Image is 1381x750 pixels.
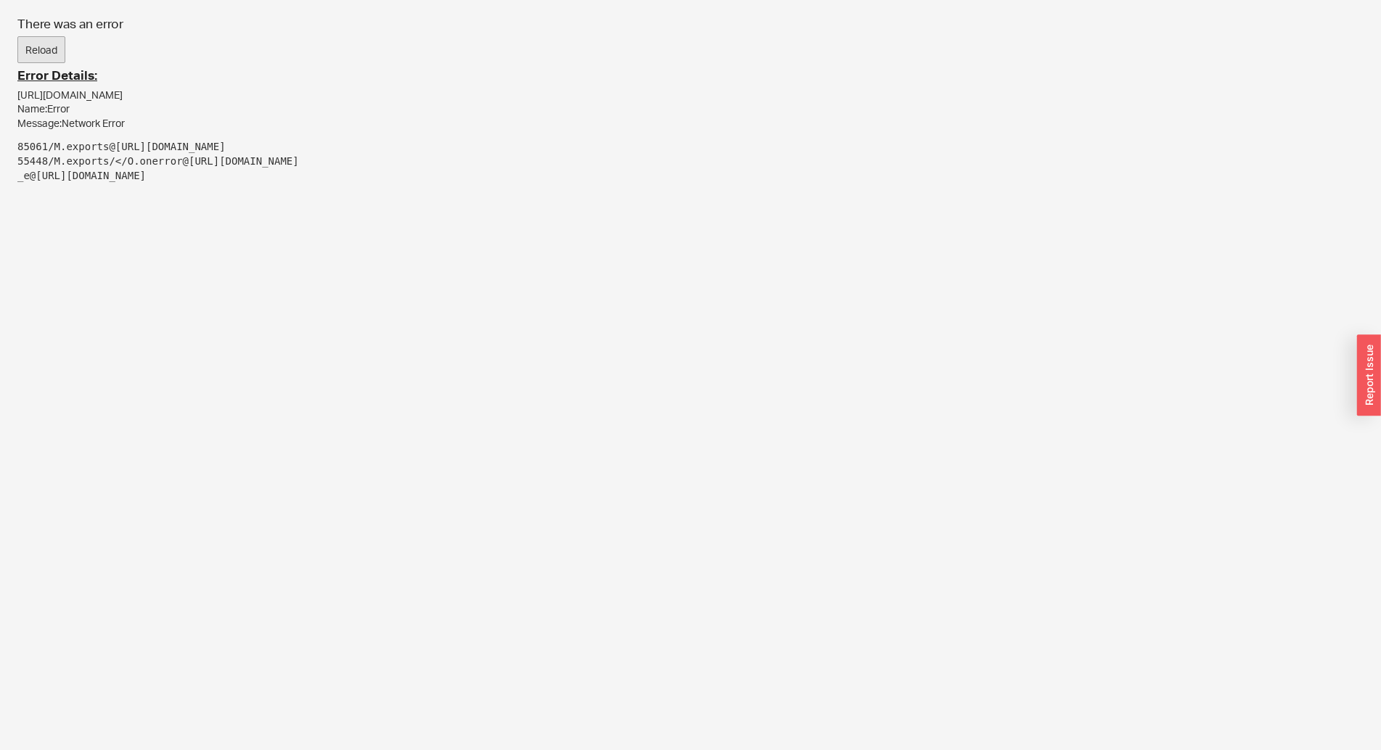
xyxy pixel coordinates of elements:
[17,116,1364,131] div: Message: Network Error
[17,36,65,64] button: Reload
[17,102,1364,116] div: Name: Error
[17,69,1364,82] h3: Error Details:
[17,140,1364,183] pre: 85061/M.exports@[URL][DOMAIN_NAME] 55448/M.exports/</O.onerror@[URL][DOMAIN_NAME] _e@[URL][DOMAIN...
[17,17,1364,30] h3: There was an error
[17,88,1364,102] div: [URL][DOMAIN_NAME]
